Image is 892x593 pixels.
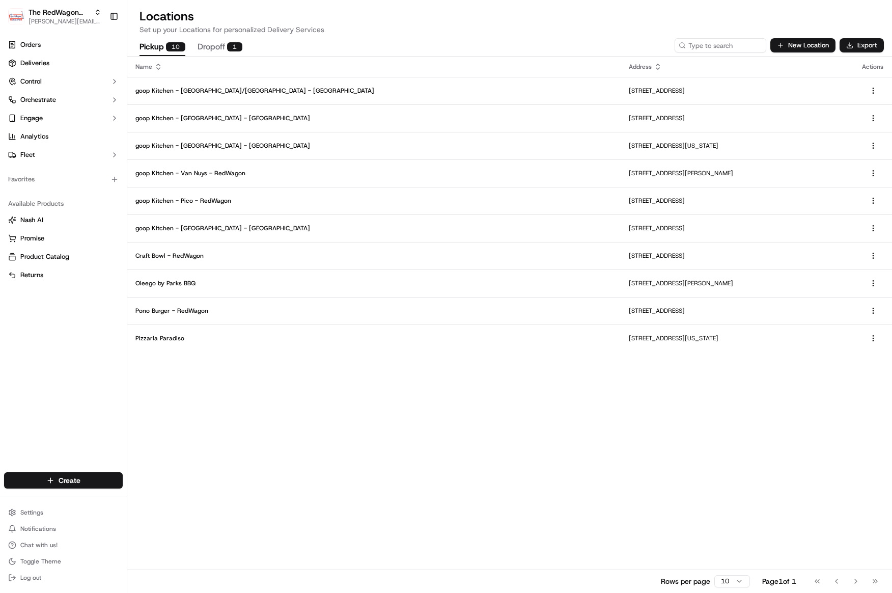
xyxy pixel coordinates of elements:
[20,95,56,104] span: Orchestrate
[840,38,884,52] button: Export
[675,38,766,52] input: Type to search
[135,224,612,232] p: goop Kitchen - [GEOGRAPHIC_DATA] - [GEOGRAPHIC_DATA]
[629,114,846,122] p: [STREET_ADDRESS]
[140,8,880,24] h2: Locations
[20,150,35,159] span: Fleet
[135,87,612,95] p: goop Kitchen - [GEOGRAPHIC_DATA]/[GEOGRAPHIC_DATA] - [GEOGRAPHIC_DATA]
[661,576,710,586] p: Rows per page
[629,224,846,232] p: [STREET_ADDRESS]
[20,252,69,261] span: Product Catalog
[4,249,123,265] button: Product Catalog
[198,39,242,56] button: Dropoff
[8,234,119,243] a: Promise
[629,279,846,287] p: [STREET_ADDRESS][PERSON_NAME]
[20,114,43,123] span: Engage
[140,39,185,56] button: Pickup
[629,252,846,260] p: [STREET_ADDRESS]
[4,147,123,163] button: Fleet
[20,508,43,517] span: Settings
[20,77,42,86] span: Control
[135,142,612,150] p: goop Kitchen - [GEOGRAPHIC_DATA] - [GEOGRAPHIC_DATA]
[4,267,123,283] button: Returns
[20,132,48,141] span: Analytics
[4,110,123,126] button: Engage
[629,334,846,342] p: [STREET_ADDRESS][US_STATE]
[4,196,123,212] div: Available Products
[4,212,123,228] button: Nash AI
[629,169,846,177] p: [STREET_ADDRESS][PERSON_NAME]
[20,40,41,49] span: Orders
[8,252,119,261] a: Product Catalog
[770,38,835,52] button: New Location
[20,541,58,549] span: Chat with us!
[862,63,884,71] div: Actions
[4,37,123,53] a: Orders
[629,307,846,315] p: [STREET_ADDRESS]
[4,73,123,90] button: Control
[629,197,846,205] p: [STREET_ADDRESS]
[4,128,123,145] a: Analytics
[20,59,49,68] span: Deliveries
[4,554,123,569] button: Toggle Theme
[20,234,44,243] span: Promise
[227,42,242,51] div: 1
[29,7,90,17] button: The RedWagon Delivers
[4,505,123,520] button: Settings
[4,92,123,108] button: Orchestrate
[135,169,612,177] p: goop Kitchen - Van Nuys - RedWagon
[762,576,796,586] div: Page 1 of 1
[20,557,61,565] span: Toggle Theme
[29,17,101,25] button: [PERSON_NAME][EMAIL_ADDRESS][DOMAIN_NAME]
[140,24,880,35] p: Set up your Locations for personalized Delivery Services
[4,171,123,187] div: Favorites
[59,475,80,486] span: Create
[20,525,56,533] span: Notifications
[629,63,846,71] div: Address
[20,215,43,225] span: Nash AI
[135,114,612,122] p: goop Kitchen - [GEOGRAPHIC_DATA] - [GEOGRAPHIC_DATA]
[135,334,612,342] p: Pizzaria Paradiso
[135,279,612,287] p: Oleego by Parks BBQ
[4,571,123,585] button: Log out
[20,271,43,280] span: Returns
[135,252,612,260] p: Craft Bowl - RedWagon
[135,63,612,71] div: Name
[629,142,846,150] p: [STREET_ADDRESS][US_STATE]
[4,4,105,29] button: The RedWagon DeliversThe RedWagon Delivers[PERSON_NAME][EMAIL_ADDRESS][DOMAIN_NAME]
[8,271,119,280] a: Returns
[8,215,119,225] a: Nash AI
[4,230,123,247] button: Promise
[8,8,24,24] img: The RedWagon Delivers
[4,55,123,71] a: Deliveries
[166,42,185,51] div: 10
[135,307,612,315] p: Pono Burger - RedWagon
[4,522,123,536] button: Notifications
[629,87,846,95] p: [STREET_ADDRESS]
[4,472,123,489] button: Create
[135,197,612,205] p: goop Kitchen - Pico - RedWagon
[20,574,41,582] span: Log out
[4,538,123,552] button: Chat with us!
